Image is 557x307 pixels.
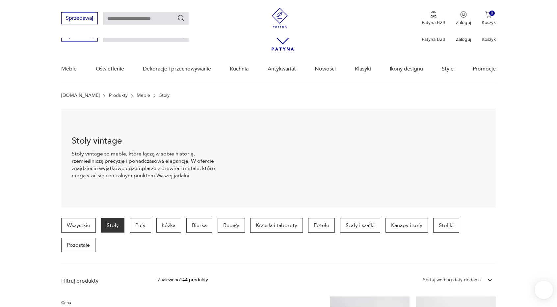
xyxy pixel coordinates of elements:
[423,276,481,284] div: Sortuj według daty dodania
[61,218,96,233] a: Wszystkie
[61,56,77,82] a: Meble
[159,93,170,98] p: Stoły
[456,11,471,26] button: Zaloguj
[137,93,150,98] a: Meble
[482,11,496,26] button: 0Koszyk
[315,56,336,82] a: Nowości
[535,281,553,299] iframe: Smartsupp widget button
[485,11,492,18] img: Ikona koszyka
[473,56,496,82] a: Promocje
[422,11,445,26] a: Ikona medaluPatyna B2B
[385,218,428,233] a: Kanapy i sofy
[158,276,208,284] div: Znaleziono 144 produkty
[61,277,142,285] p: Filtruj produkty
[482,19,496,26] p: Koszyk
[456,36,471,42] p: Zaloguj
[390,56,423,82] a: Ikony designu
[156,218,181,233] a: Łóżka
[308,218,335,233] a: Fotele
[130,218,151,233] a: Pufy
[430,11,437,18] img: Ikona medalu
[61,93,100,98] a: [DOMAIN_NAME]
[250,218,303,233] a: Krzesła i taborety
[230,56,249,82] a: Kuchnia
[268,56,296,82] a: Antykwariat
[101,218,124,233] a: Stoły
[61,299,142,306] p: Cena
[61,16,98,21] a: Sprzedawaj
[143,56,211,82] a: Dekoracje i przechowywanie
[482,36,496,42] p: Koszyk
[72,150,225,179] p: Stoły vintage to meble, które łączą w sobie historię, rzemieślniczą precyzję i ponadczasową elega...
[460,11,467,18] img: Ikonka użytkownika
[489,11,495,16] div: 0
[270,8,290,28] img: Patyna - sklep z meblami i dekoracjami vintage
[422,36,445,42] p: Patyna B2B
[72,137,225,145] h1: Stoły vintage
[61,238,95,252] a: Pozostałe
[61,12,98,24] button: Sprzedawaj
[442,56,454,82] a: Style
[177,14,185,22] button: Szukaj
[218,218,245,233] a: Regały
[456,19,471,26] p: Zaloguj
[340,218,380,233] a: Szafy i szafki
[422,11,445,26] button: Patyna B2B
[96,56,124,82] a: Oświetlenie
[433,218,459,233] a: Stoliki
[355,56,371,82] a: Klasyki
[61,34,98,38] a: Sprzedawaj
[109,93,128,98] a: Produkty
[422,19,445,26] p: Patyna B2B
[186,218,212,233] a: Biurka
